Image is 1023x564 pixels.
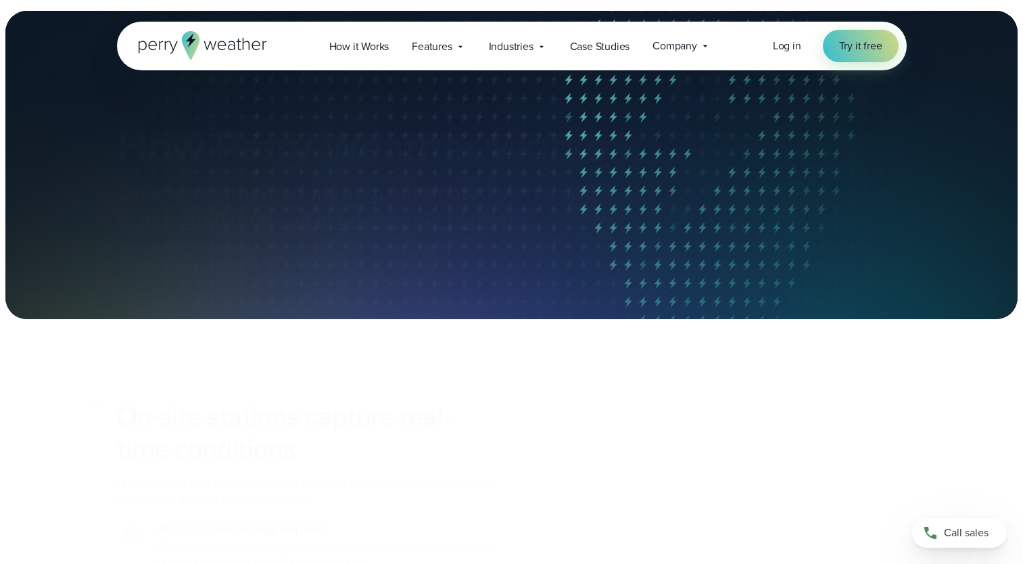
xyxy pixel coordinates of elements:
[944,525,989,541] span: Call sales
[329,39,389,55] span: How it Works
[318,32,401,60] a: How it Works
[839,38,882,54] span: Try it free
[823,30,899,62] a: Try it free
[912,518,1007,548] a: Call sales
[773,38,801,53] span: Log in
[773,38,801,54] a: Log in
[489,39,533,55] span: Industries
[412,39,452,55] span: Features
[558,32,642,60] a: Case Studies
[570,39,630,55] span: Case Studies
[652,38,697,54] span: Company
